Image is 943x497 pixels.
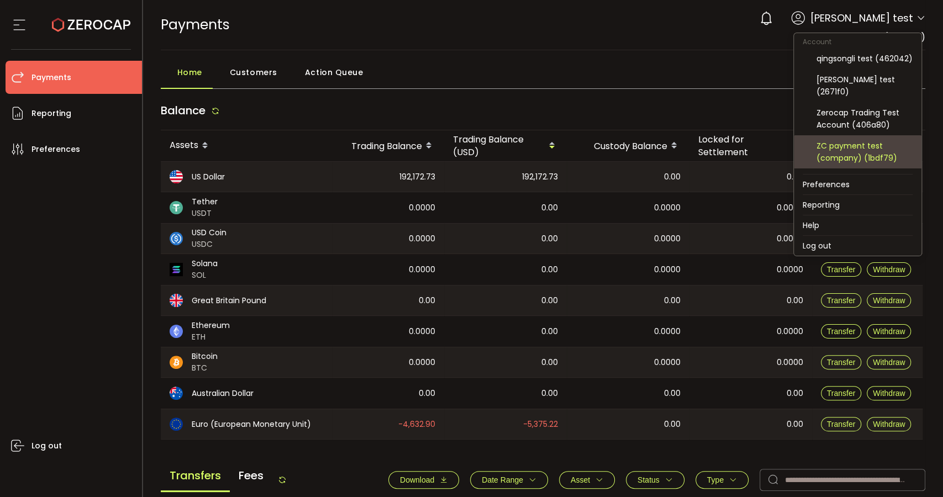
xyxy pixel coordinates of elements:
[794,37,840,46] span: Account
[867,262,911,277] button: Withdraw
[867,355,911,369] button: Withdraw
[192,196,218,208] span: Tether
[170,387,183,400] img: aud_portfolio.svg
[777,263,803,276] span: 0.0000
[541,232,558,245] span: 0.00
[192,331,230,343] span: ETH
[821,386,862,400] button: Transfer
[192,295,266,306] span: Great Britain Pound
[816,52,913,65] div: qingsongli test (462042)
[409,232,435,245] span: 0.0000
[821,355,862,369] button: Transfer
[827,389,856,398] span: Transfer
[31,438,62,454] span: Log out
[867,293,911,308] button: Withdraw
[654,232,681,245] span: 0.0000
[816,140,913,164] div: ZC payment test (company) (1bdf79)
[873,420,905,429] span: Withdraw
[192,351,218,362] span: Bitcoin
[821,417,862,431] button: Transfer
[664,387,681,400] span: 0.00
[664,294,681,307] span: 0.00
[787,294,803,307] span: 0.00
[192,227,226,239] span: USD Coin
[398,418,435,431] span: -4,632.90
[873,327,905,336] span: Withdraw
[816,73,913,98] div: [PERSON_NAME] test (2671f0)
[444,133,567,158] div: Trading Balance (USD)
[541,325,558,338] span: 0.00
[571,475,590,484] span: Asset
[827,265,856,274] span: Transfer
[192,388,254,399] span: Australian Dollar
[873,296,905,305] span: Withdraw
[409,356,435,369] span: 0.0000
[873,358,905,367] span: Withdraw
[177,61,202,83] span: Home
[559,471,615,489] button: Asset
[170,356,183,369] img: btc_portfolio.svg
[867,386,911,400] button: Withdraw
[654,325,681,338] span: 0.0000
[541,294,558,307] span: 0.00
[170,263,183,276] img: sol_portfolio.png
[170,201,183,214] img: usdt_portfolio.svg
[873,265,905,274] span: Withdraw
[31,141,80,157] span: Preferences
[696,471,749,489] button: Type
[827,296,856,305] span: Transfer
[816,31,925,44] span: FP Markets LLC (9d68b6)
[626,471,684,489] button: Status
[867,417,911,431] button: Withdraw
[419,294,435,307] span: 0.00
[470,471,548,489] button: Date Range
[654,356,681,369] span: 0.0000
[873,389,905,398] span: Withdraw
[419,387,435,400] span: 0.00
[170,294,183,307] img: gbp_portfolio.svg
[827,358,856,367] span: Transfer
[170,325,183,338] img: eth_portfolio.svg
[230,61,277,83] span: Customers
[230,461,272,490] span: Fees
[192,269,218,281] span: SOL
[654,263,681,276] span: 0.0000
[161,461,230,492] span: Transfers
[541,263,558,276] span: 0.00
[654,202,681,214] span: 0.0000
[170,417,183,431] img: eur_portfolio.svg
[161,103,206,118] span: Balance
[523,418,558,431] span: -5,375.22
[664,171,681,183] span: 0.00
[664,418,681,431] span: 0.00
[707,475,724,484] span: Type
[777,202,803,214] span: 0.0000
[821,262,862,277] button: Transfer
[794,236,921,256] li: Log out
[388,471,459,489] button: Download
[689,133,812,158] div: Locked for Settlement
[827,327,856,336] span: Transfer
[192,258,218,269] span: Solana
[810,10,913,25] span: [PERSON_NAME] test
[816,107,913,131] div: Zerocap Trading Test Account (406a80)
[867,324,911,339] button: Withdraw
[192,208,218,219] span: USDT
[400,475,434,484] span: Download
[794,195,921,215] li: Reporting
[332,136,444,155] div: Trading Balance
[192,171,225,183] span: US Dollar
[816,173,913,197] div: Raw Trading Ltd (Payments) (dcf236)
[787,171,803,183] span: 0.00
[409,325,435,338] span: 0.0000
[399,171,435,183] span: 192,172.73
[31,70,71,86] span: Payments
[305,61,363,83] span: Action Queue
[192,362,218,374] span: BTC
[161,136,332,155] div: Assets
[482,475,523,484] span: Date Range
[821,293,862,308] button: Transfer
[777,325,803,338] span: 0.0000
[567,136,689,155] div: Custody Balance
[170,170,183,183] img: usd_portfolio.svg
